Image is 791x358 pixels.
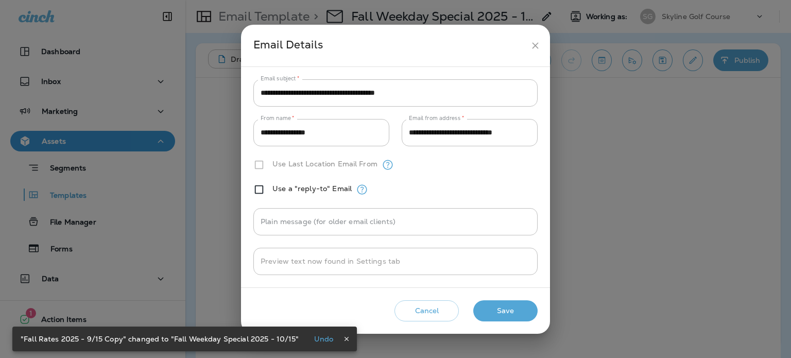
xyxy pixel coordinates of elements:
[253,36,526,55] div: Email Details
[272,160,377,168] label: Use Last Location Email From
[473,300,538,321] button: Save
[526,36,545,55] button: close
[394,300,459,321] button: Cancel
[409,114,464,122] label: Email from address
[314,335,334,343] p: Undo
[272,184,352,193] label: Use a "reply-to" Email
[261,75,300,82] label: Email subject
[21,330,299,348] div: "Fall Rates 2025 - 9/15 Copy" changed to "Fall Weekday Special 2025 - 10/15"
[261,114,295,122] label: From name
